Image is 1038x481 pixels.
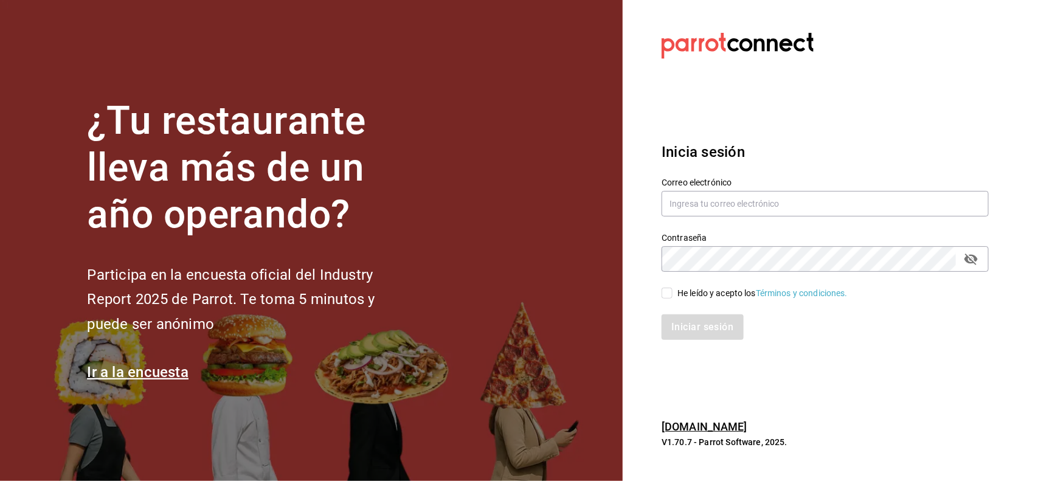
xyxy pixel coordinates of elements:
[662,436,989,448] p: V1.70.7 - Parrot Software, 2025.
[662,141,989,163] h3: Inicia sesión
[87,364,189,381] a: Ir a la encuesta
[662,191,989,216] input: Ingresa tu correo electrónico
[961,249,981,269] button: passwordField
[662,420,747,433] a: [DOMAIN_NAME]
[87,98,415,238] h1: ¿Tu restaurante lleva más de un año operando?
[756,288,848,298] a: Términos y condiciones.
[662,234,989,243] label: Contraseña
[662,179,989,187] label: Correo electrónico
[677,287,848,300] div: He leído y acepto los
[87,263,415,337] h2: Participa en la encuesta oficial del Industry Report 2025 de Parrot. Te toma 5 minutos y puede se...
